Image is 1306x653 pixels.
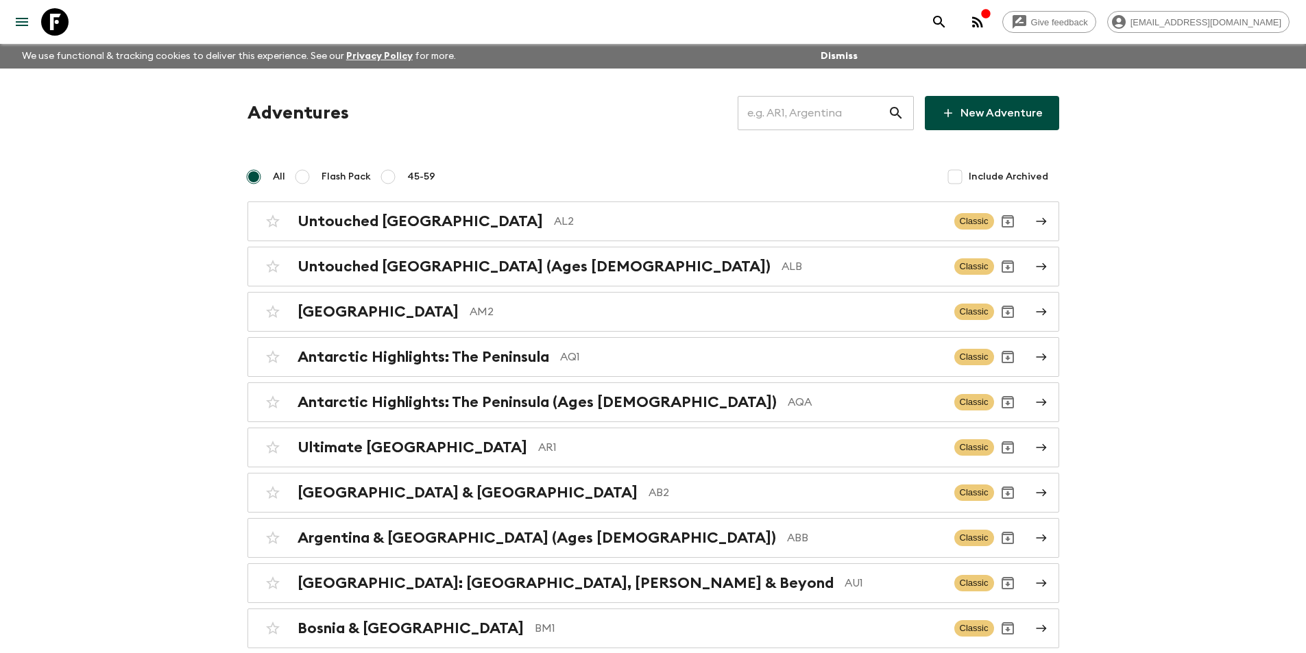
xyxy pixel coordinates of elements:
[554,213,943,230] p: AL2
[925,96,1059,130] a: New Adventure
[817,47,861,66] button: Dismiss
[788,394,943,410] p: AQA
[649,484,943,501] p: AB2
[247,563,1059,603] a: [GEOGRAPHIC_DATA]: [GEOGRAPHIC_DATA], [PERSON_NAME] & BeyondAU1ClassicArchive
[954,575,994,591] span: Classic
[247,473,1059,513] a: [GEOGRAPHIC_DATA] & [GEOGRAPHIC_DATA]AB2ClassicArchive
[247,247,1059,286] a: Untouched [GEOGRAPHIC_DATA] (Ages [DEMOGRAPHIC_DATA])ALBClassicArchive
[298,484,638,502] h2: [GEOGRAPHIC_DATA] & [GEOGRAPHIC_DATA]
[994,298,1021,325] button: Archive
[16,44,461,69] p: We use functional & tracking cookies to deliver this experience. See our for more.
[298,619,524,637] h2: Bosnia & [GEOGRAPHIC_DATA]
[994,569,1021,597] button: Archive
[994,208,1021,235] button: Archive
[954,258,994,275] span: Classic
[247,428,1059,467] a: Ultimate [GEOGRAPHIC_DATA]AR1ClassicArchive
[926,8,953,36] button: search adventures
[273,170,285,184] span: All
[535,620,943,637] p: BM1
[954,484,994,501] span: Classic
[407,170,435,184] span: 45-59
[322,170,371,184] span: Flash Pack
[247,201,1059,241] a: Untouched [GEOGRAPHIC_DATA]AL2ClassicArchive
[8,8,36,36] button: menu
[470,304,943,320] p: AM2
[969,170,1048,184] span: Include Archived
[298,303,459,321] h2: [GEOGRAPHIC_DATA]
[994,389,1021,416] button: Archive
[994,524,1021,552] button: Archive
[994,434,1021,461] button: Archive
[1024,17,1096,27] span: Give feedback
[247,292,1059,332] a: [GEOGRAPHIC_DATA]AM2ClassicArchive
[538,439,943,456] p: AR1
[845,575,943,591] p: AU1
[247,337,1059,377] a: Antarctic Highlights: The PeninsulaAQ1ClassicArchive
[954,394,994,410] span: Classic
[1107,11,1290,33] div: [EMAIL_ADDRESS][DOMAIN_NAME]
[247,382,1059,422] a: Antarctic Highlights: The Peninsula (Ages [DEMOGRAPHIC_DATA])AQAClassicArchive
[247,518,1059,558] a: Argentina & [GEOGRAPHIC_DATA] (Ages [DEMOGRAPHIC_DATA])ABBClassicArchive
[298,574,834,592] h2: [GEOGRAPHIC_DATA]: [GEOGRAPHIC_DATA], [PERSON_NAME] & Beyond
[954,304,994,320] span: Classic
[298,348,549,366] h2: Antarctic Highlights: The Peninsula
[994,615,1021,642] button: Archive
[954,349,994,365] span: Classic
[346,51,413,61] a: Privacy Policy
[994,253,1021,280] button: Archive
[298,258,771,275] h2: Untouched [GEOGRAPHIC_DATA] (Ages [DEMOGRAPHIC_DATA])
[1002,11,1096,33] a: Give feedback
[1123,17,1289,27] span: [EMAIL_ADDRESS][DOMAIN_NAME]
[298,212,543,230] h2: Untouched [GEOGRAPHIC_DATA]
[954,439,994,456] span: Classic
[954,530,994,546] span: Classic
[298,393,777,411] h2: Antarctic Highlights: The Peninsula (Ages [DEMOGRAPHIC_DATA])
[994,479,1021,506] button: Archive
[738,94,888,132] input: e.g. AR1, Argentina
[560,349,943,365] p: AQ1
[247,608,1059,648] a: Bosnia & [GEOGRAPHIC_DATA]BM1ClassicArchive
[298,439,527,456] h2: Ultimate [GEOGRAPHIC_DATA]
[954,620,994,637] span: Classic
[994,343,1021,371] button: Archive
[954,213,994,230] span: Classic
[787,530,943,546] p: ABB
[298,529,776,547] h2: Argentina & [GEOGRAPHIC_DATA] (Ages [DEMOGRAPHIC_DATA])
[782,258,943,275] p: ALB
[247,99,349,127] h1: Adventures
